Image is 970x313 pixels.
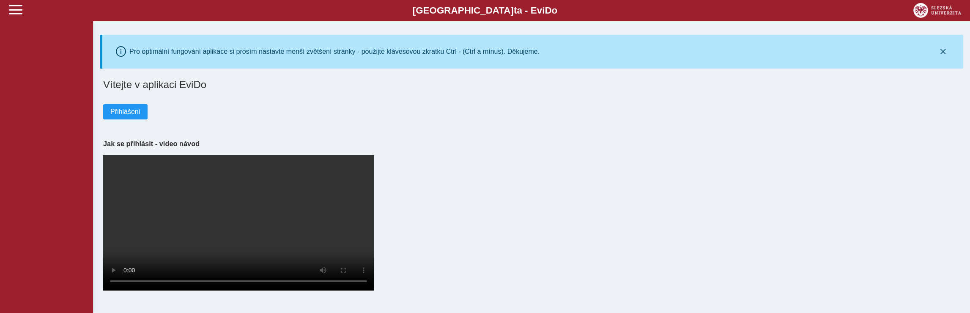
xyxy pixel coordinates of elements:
[103,155,374,291] video: Your browser does not support the video tag.
[514,5,517,16] span: t
[552,5,558,16] span: o
[545,5,551,16] span: D
[129,48,540,55] div: Pro optimální fungování aplikace si prosím nastavte menší zvětšení stránky - použijte klávesovou ...
[25,5,945,16] b: [GEOGRAPHIC_DATA] a - Evi
[103,79,960,91] h1: Vítejte v aplikaci EviDo
[103,140,960,148] h3: Jak se přihlásit - video návod
[110,108,140,116] span: Přihlášení
[103,104,148,119] button: Přihlášení
[913,3,961,18] img: logo_web_su.png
